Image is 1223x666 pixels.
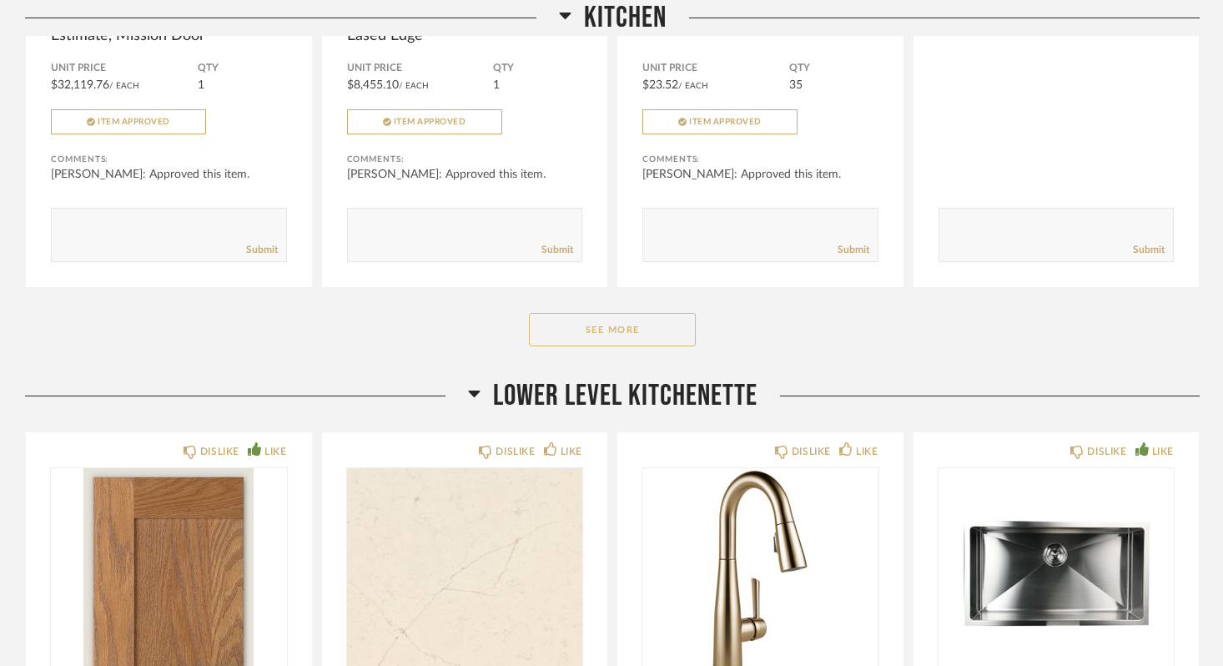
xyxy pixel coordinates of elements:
div: DISLIKE [792,443,831,460]
a: Submit [246,243,278,257]
span: Unit Price [51,62,198,75]
span: $32,119.76 [51,79,109,91]
span: QTY [198,62,287,75]
button: Item Approved [347,109,502,134]
span: Item Approved [394,118,466,126]
span: 35 [789,79,803,91]
a: Submit [1133,243,1165,257]
div: LIKE [561,443,582,460]
div: DISLIKE [200,443,239,460]
span: Item Approved [689,118,762,126]
span: Lower Level Kitchenette [493,378,757,414]
span: Item Approved [98,118,170,126]
a: Submit [541,243,573,257]
span: / Each [109,82,139,90]
a: Submit [838,243,869,257]
span: 1 [198,79,204,91]
span: $8,455.10 [347,79,399,91]
span: $23.52 [642,79,678,91]
div: LIKE [856,443,878,460]
div: Comments: [51,151,287,168]
span: / Each [678,82,708,90]
div: LIKE [264,443,286,460]
div: [PERSON_NAME]: Approved this item. [347,166,583,183]
div: Comments: [642,151,878,168]
div: [PERSON_NAME]: Approved this item. [51,166,287,183]
div: Comments: [347,151,583,168]
span: Unit Price [642,62,789,75]
div: DISLIKE [1087,443,1126,460]
span: QTY [493,62,582,75]
span: / Each [399,82,429,90]
div: DISLIKE [496,443,535,460]
button: Item Approved [51,109,206,134]
div: LIKE [1152,443,1174,460]
button: Item Approved [642,109,798,134]
span: Unit Price [347,62,494,75]
div: [PERSON_NAME]: Approved this item. [642,166,878,183]
button: See More [529,313,696,346]
span: 1 [493,79,500,91]
span: QTY [789,62,878,75]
